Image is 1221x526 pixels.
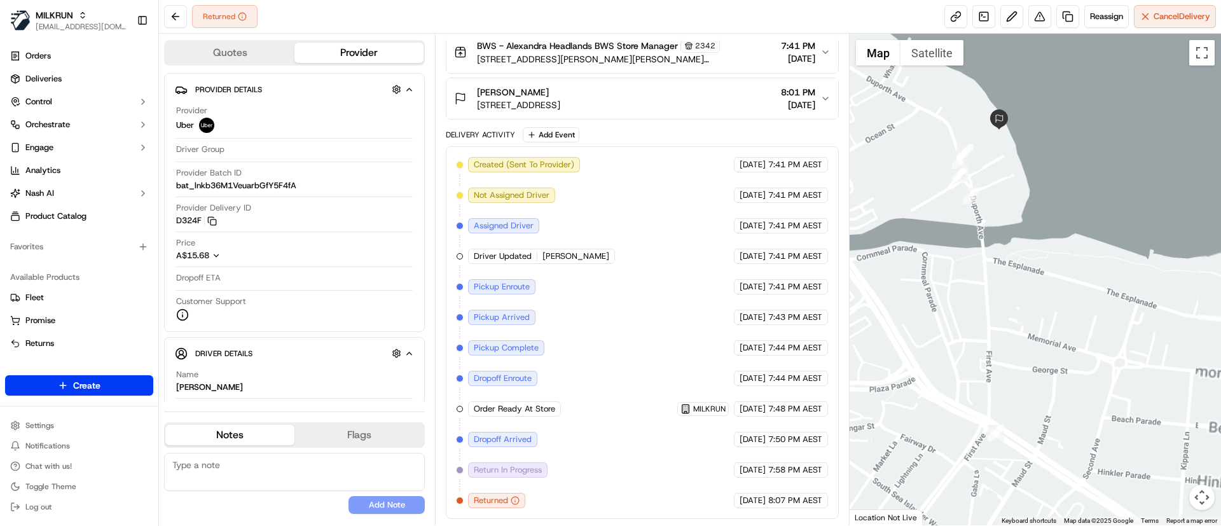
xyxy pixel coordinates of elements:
button: Nash AI [5,183,153,204]
span: [DATE] [740,251,766,262]
span: [DATE] [740,342,766,354]
a: Analytics [5,160,153,181]
span: 7:44 PM AEST [768,373,822,384]
span: Control [25,96,52,107]
div: Location Not Live [850,509,923,525]
span: Engage [25,142,53,153]
span: [DATE] [740,434,766,445]
span: [DATE] [740,220,766,232]
button: Promise [5,310,153,331]
span: [DATE] [740,373,766,384]
span: Analytics [25,165,60,176]
div: Available Products [5,267,153,287]
button: Keyboard shortcuts [1002,516,1056,525]
button: Notifications [5,437,153,455]
span: [PERSON_NAME] [477,86,549,99]
div: 5 [952,165,969,182]
div: Favorites [5,237,153,257]
button: D324F [176,215,217,226]
span: 7:41 PM AEST [768,159,822,170]
button: A$15.68 [176,250,288,261]
button: Notes [165,425,294,445]
button: Fleet [5,287,153,308]
button: Settings [5,417,153,434]
span: Create [73,379,100,392]
span: 7:41 PM AEST [768,251,822,262]
span: Orders [25,50,51,62]
span: Assigned Driver [474,220,534,232]
span: 7:48 PM AEST [768,403,822,415]
span: Toggle Theme [25,481,76,492]
span: Not Assigned Driver [474,190,549,201]
span: Notifications [25,441,70,451]
span: Cancel Delivery [1154,11,1210,22]
span: 2342 [695,41,715,51]
span: Settings [25,420,54,431]
span: 7:58 PM AEST [768,464,822,476]
div: 8 [956,144,973,161]
button: Map camera controls [1189,485,1215,510]
span: Price [176,237,195,249]
span: Provider [176,105,207,116]
span: Product Catalog [25,211,86,222]
span: Orchestrate [25,119,70,130]
span: [DATE] [740,159,766,170]
a: Terms (opens in new tab) [1141,517,1159,524]
button: Returned [192,5,258,28]
span: [STREET_ADDRESS] [477,99,560,111]
a: Promise [10,315,148,326]
span: [DATE] [740,190,766,201]
button: [EMAIL_ADDRESS][DOMAIN_NAME] [36,22,127,32]
span: Driver Group [176,144,224,155]
span: 7:50 PM AEST [768,434,822,445]
span: 7:43 PM AEST [768,312,822,323]
button: [PERSON_NAME][STREET_ADDRESS]8:01 PM[DATE] [446,78,838,119]
button: Show satellite imagery [900,40,963,66]
span: Provider Details [195,85,262,95]
span: Driver Details [195,349,252,359]
a: Fleet [10,292,148,303]
a: Product Catalog [5,206,153,226]
span: Returned [474,495,508,506]
button: MILKRUNMILKRUN[EMAIL_ADDRESS][DOMAIN_NAME] [5,5,132,36]
a: Report a map error [1166,517,1217,524]
img: Google [853,509,895,525]
span: [DATE] [781,52,815,65]
div: 9 [963,188,979,204]
button: MILKRUN [36,9,73,22]
span: Uber [176,120,194,131]
span: [PERSON_NAME] [542,251,609,262]
button: Toggle Theme [5,478,153,495]
span: Dropoff Enroute [474,373,532,384]
button: CancelDelivery [1134,5,1216,28]
span: Reassign [1090,11,1123,22]
button: Provider [294,43,424,63]
span: 7:41 PM AEST [768,281,822,293]
span: [DATE] [740,464,766,476]
span: bat_lnkb36M1VeuarbGfY5F4fA [176,180,296,191]
span: Chat with us! [25,461,72,471]
span: Order Ready At Store [474,403,555,415]
div: 7 [957,144,974,160]
span: Promise [25,315,55,326]
button: Chat with us! [5,457,153,475]
span: Nash AI [25,188,54,199]
button: Show street map [856,40,900,66]
span: 7:41 PM [781,39,815,52]
button: Add Event [523,127,579,142]
span: MILKRUN [693,404,726,414]
button: Control [5,92,153,112]
span: 7:41 PM AEST [768,190,822,201]
span: [STREET_ADDRESS][PERSON_NAME][PERSON_NAME][PERSON_NAME] [477,53,775,66]
img: MILKRUN [10,10,31,31]
a: Orders [5,46,153,66]
span: Pickup Arrived [474,312,530,323]
span: Deliveries [25,73,62,85]
button: Orchestrate [5,114,153,135]
button: Returns [5,333,153,354]
button: Toggle fullscreen view [1189,40,1215,66]
div: 4 [988,425,1004,441]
